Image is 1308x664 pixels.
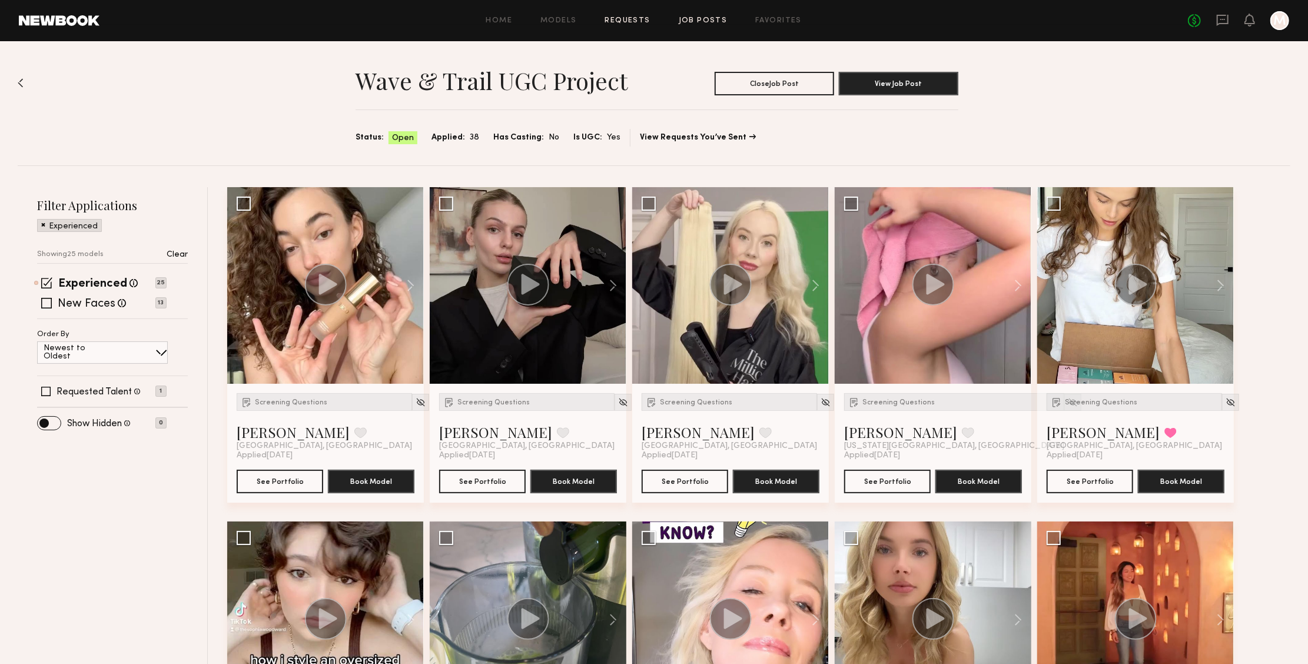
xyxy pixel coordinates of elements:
[58,298,115,310] label: New Faces
[1270,11,1289,30] a: M
[356,66,628,95] h1: Wave & Trail UGC Project
[67,419,122,429] label: Show Hidden
[935,476,1022,486] a: Book Model
[1047,423,1160,441] a: [PERSON_NAME]
[530,470,617,493] button: Book Model
[18,78,24,88] img: Back to previous page
[605,17,650,25] a: Requests
[439,451,617,460] div: Applied [DATE]
[821,397,831,407] img: Unhide Model
[540,17,576,25] a: Models
[328,470,414,493] button: Book Model
[356,131,384,144] span: Status:
[155,297,167,308] p: 13
[37,251,104,258] p: Showing 25 models
[755,17,802,25] a: Favorites
[237,423,350,441] a: [PERSON_NAME]
[935,470,1022,493] button: Book Model
[439,441,615,451] span: [GEOGRAPHIC_DATA], [GEOGRAPHIC_DATA]
[37,331,69,338] p: Order By
[443,396,455,408] img: Submission Icon
[493,131,544,144] span: Has Casting:
[155,386,167,397] p: 1
[1051,396,1063,408] img: Submission Icon
[862,399,935,406] span: Screening Questions
[733,476,819,486] a: Book Model
[167,251,188,259] p: Clear
[733,470,819,493] button: Book Model
[392,132,414,144] span: Open
[155,417,167,429] p: 0
[237,470,323,493] button: See Portfolio
[328,476,414,486] a: Book Model
[549,131,559,144] span: No
[618,397,628,407] img: Unhide Model
[844,423,957,441] a: [PERSON_NAME]
[155,277,167,288] p: 25
[642,441,817,451] span: [GEOGRAPHIC_DATA], [GEOGRAPHIC_DATA]
[237,441,412,451] span: [GEOGRAPHIC_DATA], [GEOGRAPHIC_DATA]
[1047,470,1133,493] button: See Portfolio
[607,131,620,144] span: Yes
[470,131,479,144] span: 38
[646,396,658,408] img: Submission Icon
[255,399,327,406] span: Screening Questions
[1065,399,1137,406] span: Screening Questions
[1047,441,1222,451] span: [GEOGRAPHIC_DATA], [GEOGRAPHIC_DATA]
[642,451,819,460] div: Applied [DATE]
[44,344,114,361] p: Newest to Oldest
[439,470,526,493] button: See Portfolio
[57,387,132,397] label: Requested Talent
[839,72,958,95] button: View Job Post
[715,72,834,95] button: CloseJob Post
[844,441,1064,451] span: [US_STATE][GEOGRAPHIC_DATA], [GEOGRAPHIC_DATA]
[49,223,98,231] p: Experienced
[844,451,1022,460] div: Applied [DATE]
[1226,397,1236,407] img: Unhide Model
[642,470,728,493] button: See Portfolio
[1138,470,1224,493] button: Book Model
[679,17,728,25] a: Job Posts
[573,131,602,144] span: Is UGC:
[439,423,552,441] a: [PERSON_NAME]
[431,131,465,144] span: Applied:
[457,399,530,406] span: Screening Questions
[241,396,253,408] img: Submission Icon
[1047,451,1224,460] div: Applied [DATE]
[37,197,188,213] h2: Filter Applications
[1138,476,1224,486] a: Book Model
[237,451,414,460] div: Applied [DATE]
[58,278,127,290] label: Experienced
[844,470,931,493] button: See Portfolio
[416,397,426,407] img: Unhide Model
[486,17,513,25] a: Home
[660,399,732,406] span: Screening Questions
[640,134,756,142] a: View Requests You’ve Sent
[530,476,617,486] a: Book Model
[848,396,860,408] img: Submission Icon
[642,423,755,441] a: [PERSON_NAME]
